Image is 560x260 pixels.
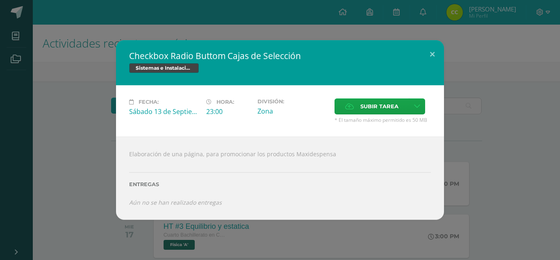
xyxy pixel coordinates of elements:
button: Close (Esc) [421,40,444,68]
div: Sábado 13 de Septiembre [129,107,200,116]
span: Hora: [216,99,234,105]
span: Sistemas e Instalación de Software [129,63,199,73]
h2: Checkbox Radio Buttom Cajas de Selección [129,50,431,62]
div: Zona [257,107,328,116]
span: * El tamaño máximo permitido es 50 MB [335,116,431,123]
span: Fecha: [139,99,159,105]
i: Aún no se han realizado entregas [129,198,222,206]
label: Entregas [129,181,431,187]
span: Subir tarea [360,99,398,114]
label: División: [257,98,328,105]
div: 23:00 [206,107,251,116]
div: Elaboración de una página, para promocionar los productos Maxidespensa [116,137,444,219]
